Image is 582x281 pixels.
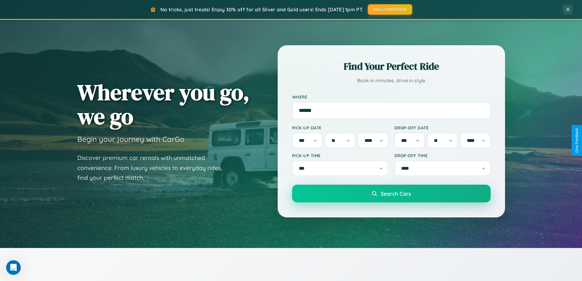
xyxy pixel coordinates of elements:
h2: Find Your Perfect Ride [292,60,491,73]
h3: Begin your journey with CarGo [77,135,185,144]
p: Book in minutes, drive in style [292,76,491,85]
div: Give Feedback [575,128,579,153]
button: HALLOWEEN30 [368,4,412,15]
span: Search Cars [381,190,411,197]
span: No tricks, just treats! Enjoy 30% off for all Silver and Gold users! Ends [DATE] 1pm PT. [160,6,363,13]
button: Search Cars [292,185,491,202]
iframe: Intercom live chat [6,260,21,275]
h1: Wherever you go, we go [77,80,250,128]
p: Discover premium car rentals with unmatched convenience. From luxury vehicles to everyday rides, ... [77,153,230,183]
label: Pick-up Time [292,153,388,158]
label: Drop-off Date [394,125,491,130]
label: Where [292,94,491,99]
label: Drop-off Time [394,153,491,158]
label: Pick-up Date [292,125,388,130]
